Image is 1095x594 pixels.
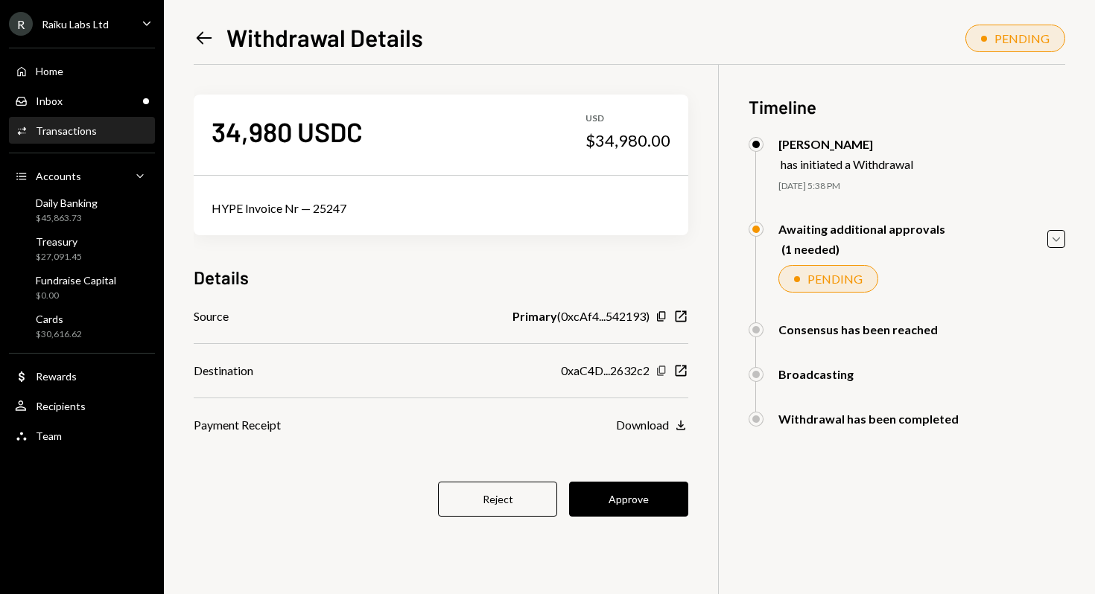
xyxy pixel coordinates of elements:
div: ( 0xcAf4...542193 ) [512,307,650,325]
div: $27,091.45 [36,251,82,264]
a: Daily Banking$45,863.73 [9,192,155,228]
div: Rewards [36,370,77,383]
div: R [9,12,33,36]
a: Cards$30,616.62 [9,308,155,344]
button: Reject [438,482,557,517]
div: Fundraise Capital [36,274,116,287]
div: USD [585,112,670,125]
div: $45,863.73 [36,212,98,225]
h1: Withdrawal Details [226,22,423,52]
div: 0xaC4D...2632c2 [561,362,650,380]
a: Treasury$27,091.45 [9,231,155,266]
a: Home [9,57,155,84]
div: Cards [36,313,82,325]
a: Team [9,422,155,449]
div: PENDING [807,272,863,286]
div: (1 needed) [781,242,945,256]
div: Daily Banking [36,197,98,209]
div: has initiated a Withdrawal [781,157,913,171]
div: $34,980.00 [585,130,670,151]
div: Team [36,429,62,442]
button: Download [616,418,688,434]
div: Raiku Labs Ltd [42,18,109,31]
div: [DATE] 5:38 PM [778,180,1065,193]
div: Transactions [36,124,97,137]
div: Withdrawal has been completed [778,412,959,426]
div: HYPE Invoice Nr — 25247 [212,199,670,217]
div: Recipients [36,400,86,412]
div: 34,980 USDC [212,115,363,148]
div: Download [616,418,669,432]
div: Consensus has been reached [778,322,938,336]
div: Destination [194,362,253,380]
div: Awaiting additional approvals [778,222,945,236]
a: Rewards [9,363,155,389]
h3: Details [194,265,249,290]
div: [PERSON_NAME] [778,137,913,151]
div: Accounts [36,170,81,182]
div: Inbox [36,95,63,107]
div: $0.00 [36,290,116,302]
div: $30,616.62 [36,328,82,341]
div: Broadcasting [778,367,854,381]
div: Source [194,307,229,325]
div: Home [36,65,63,77]
a: Fundraise Capital$0.00 [9,269,155,305]
div: PENDING [994,31,1050,45]
div: Treasury [36,235,82,248]
h3: Timeline [749,95,1065,119]
a: Transactions [9,117,155,144]
a: Accounts [9,162,155,189]
div: Payment Receipt [194,416,281,434]
a: Inbox [9,87,155,114]
b: Primary [512,307,557,325]
button: Approve [569,482,688,517]
a: Recipients [9,392,155,419]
